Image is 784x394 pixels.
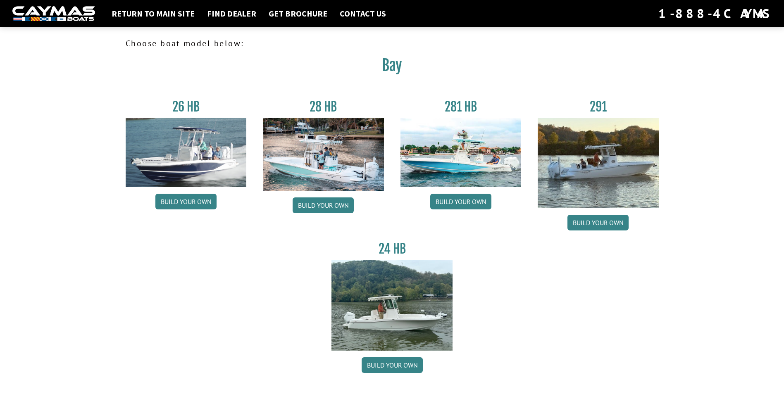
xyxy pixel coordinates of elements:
[107,8,199,19] a: Return to main site
[126,56,659,79] h2: Bay
[400,99,522,114] h3: 281 HB
[293,197,354,213] a: Build your own
[155,194,217,209] a: Build your own
[331,260,453,350] img: 24_HB_thumbnail.jpg
[658,5,772,23] div: 1-888-4CAYMAS
[567,215,629,230] a: Build your own
[203,8,260,19] a: Find Dealer
[336,8,390,19] a: Contact Us
[263,99,384,114] h3: 28 HB
[12,6,95,21] img: white-logo-c9c8dbefe5ff5ceceb0f0178aa75bf4bb51f6bca0971e226c86eb53dfe498488.png
[126,118,247,187] img: 26_new_photo_resized.jpg
[400,118,522,187] img: 28-hb-twin.jpg
[263,118,384,191] img: 28_hb_thumbnail_for_caymas_connect.jpg
[430,194,491,209] a: Build your own
[362,357,423,373] a: Build your own
[265,8,331,19] a: Get Brochure
[538,118,659,208] img: 291_Thumbnail.jpg
[126,37,659,50] p: Choose boat model below:
[538,99,659,114] h3: 291
[126,99,247,114] h3: 26 HB
[331,241,453,256] h3: 24 HB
